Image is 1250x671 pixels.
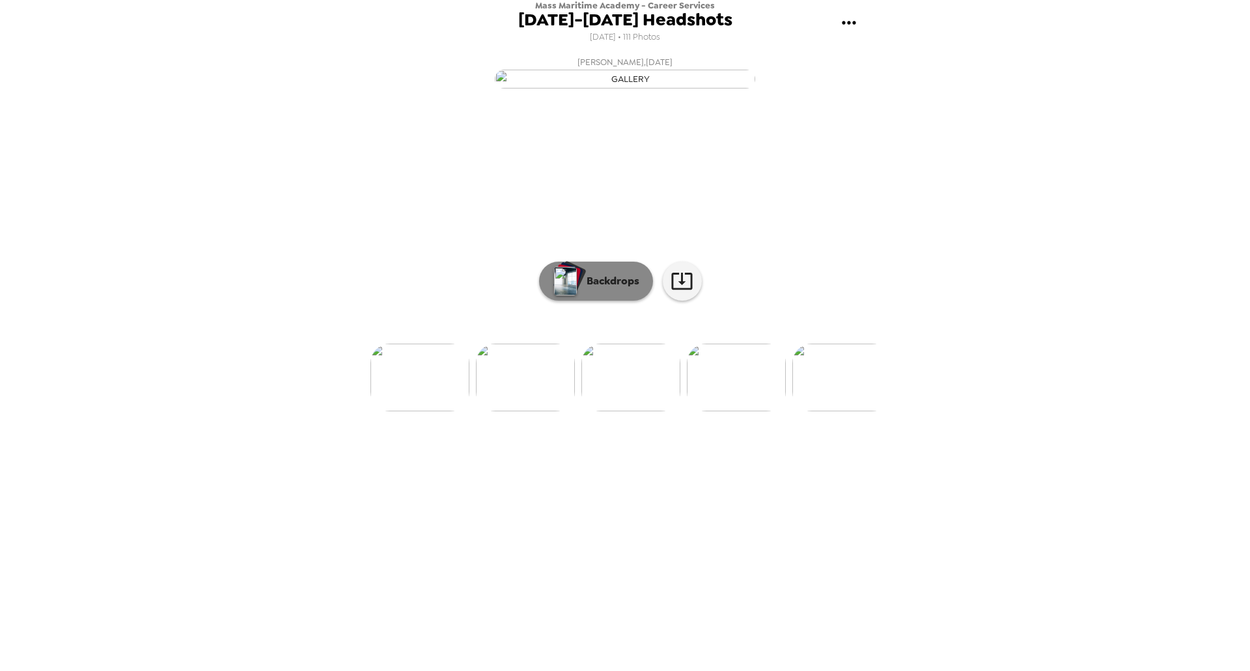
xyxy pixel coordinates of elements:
[792,344,891,411] img: gallery
[495,70,755,89] img: gallery
[539,262,653,301] button: Backdrops
[370,344,469,411] img: gallery
[518,11,732,29] span: [DATE]-[DATE] Headshots
[581,344,680,411] img: gallery
[476,344,575,411] img: gallery
[827,2,870,44] button: gallery menu
[577,55,673,70] span: [PERSON_NAME] , [DATE]
[365,51,885,92] button: [PERSON_NAME],[DATE]
[687,344,786,411] img: gallery
[580,273,639,289] p: Backdrops
[590,29,660,46] span: [DATE] • 111 Photos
